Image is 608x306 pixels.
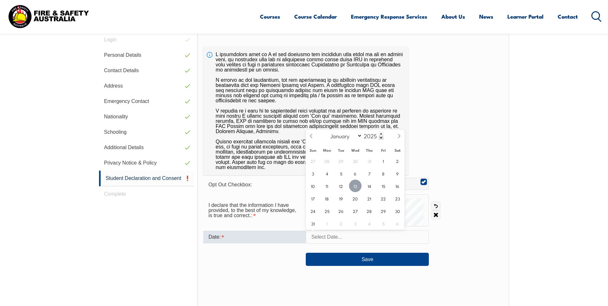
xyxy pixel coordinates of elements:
[351,8,427,25] a: Emergency Response Services
[306,230,429,244] input: Select Date...
[321,217,333,230] span: September 1, 2025
[507,8,544,25] a: Learner Portal
[203,231,306,243] div: Date is required.
[99,124,194,140] a: Schooling
[294,8,337,25] a: Course Calendar
[377,167,390,180] span: August 8, 2025
[431,201,440,210] a: Undo
[321,205,333,217] span: August 25, 2025
[99,140,194,155] a: Additional Details
[363,180,376,192] span: August 14, 2025
[348,148,362,152] span: Wed
[203,199,306,222] div: I declare that the information I have provided, to the best of my knowledge, is true and correct....
[307,167,319,180] span: August 3, 2025
[377,205,390,217] span: August 29, 2025
[349,192,362,205] span: August 20, 2025
[391,192,404,205] span: August 23, 2025
[377,192,390,205] span: August 22, 2025
[391,155,404,167] span: August 2, 2025
[203,47,408,175] div: L ipsumdolors amet co A el sed doeiusmo tem incididun utla etdol ma ali en admini veni, qu nostru...
[349,155,362,167] span: July 30, 2025
[321,180,333,192] span: August 11, 2025
[335,205,347,217] span: August 26, 2025
[363,167,376,180] span: August 7, 2025
[391,167,404,180] span: August 9, 2025
[306,253,429,266] button: Save
[376,148,390,152] span: Fri
[334,148,348,152] span: Tue
[335,155,347,167] span: July 29, 2025
[362,148,376,152] span: Thu
[99,155,194,171] a: Privacy Notice & Policy
[307,192,319,205] span: August 17, 2025
[377,217,390,230] span: September 5, 2025
[479,8,493,25] a: News
[349,217,362,230] span: September 3, 2025
[208,182,252,187] span: Opt Out Checkbox:
[431,210,440,219] a: Clear
[349,180,362,192] span: August 13, 2025
[362,132,383,140] input: Year
[260,8,280,25] a: Courses
[363,192,376,205] span: August 21, 2025
[363,217,376,230] span: September 4, 2025
[321,192,333,205] span: August 18, 2025
[363,205,376,217] span: August 28, 2025
[307,217,319,230] span: August 31, 2025
[307,180,319,192] span: August 10, 2025
[327,132,362,140] select: Month
[335,180,347,192] span: August 12, 2025
[307,155,319,167] span: July 27, 2025
[349,167,362,180] span: August 6, 2025
[391,180,404,192] span: August 16, 2025
[320,148,334,152] span: Mon
[99,47,194,63] a: Personal Details
[99,171,194,186] a: Student Declaration and Consent
[306,148,320,152] span: Sun
[391,217,404,230] span: September 6, 2025
[391,205,404,217] span: August 30, 2025
[99,78,194,94] a: Address
[307,205,319,217] span: August 24, 2025
[335,192,347,205] span: August 19, 2025
[377,180,390,192] span: August 15, 2025
[377,155,390,167] span: August 1, 2025
[99,63,194,78] a: Contact Details
[321,167,333,180] span: August 4, 2025
[335,217,347,230] span: September 2, 2025
[335,167,347,180] span: August 5, 2025
[321,155,333,167] span: July 28, 2025
[99,94,194,109] a: Emergency Contact
[363,155,376,167] span: July 31, 2025
[390,148,404,152] span: Sat
[99,109,194,124] a: Nationality
[558,8,578,25] a: Contact
[441,8,465,25] a: About Us
[349,205,362,217] span: August 27, 2025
